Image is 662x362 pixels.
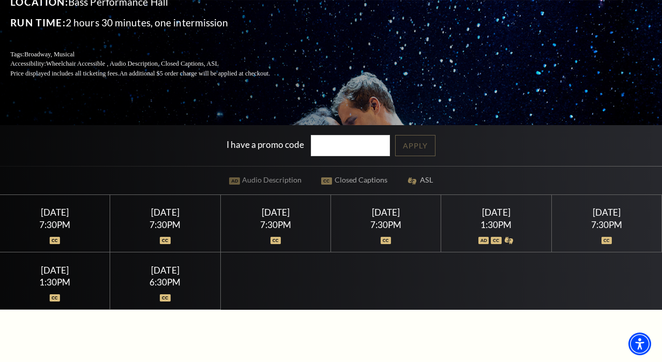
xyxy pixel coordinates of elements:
p: 2 hours 30 minutes, one intermission [10,14,295,31]
span: Broadway, Musical [24,51,74,58]
div: [DATE] [123,207,208,218]
p: Price displayed includes all ticketing fees. [10,69,295,79]
div: 7:30PM [233,220,318,229]
div: Accessibility Menu [628,333,651,355]
p: Accessibility: [10,59,295,69]
div: 7:30PM [343,220,429,229]
p: Tags: [10,50,295,59]
div: 1:30PM [12,278,98,286]
div: [DATE] [123,265,208,276]
span: Run Time: [10,17,66,28]
div: [DATE] [343,207,429,218]
span: Wheelchair Accessible , Audio Description, Closed Captions, ASL [46,60,219,67]
div: 7:30PM [564,220,649,229]
span: An additional $5 order charge will be applied at checkout. [119,70,270,77]
div: [DATE] [12,265,98,276]
div: [DATE] [454,207,539,218]
div: [DATE] [564,207,649,218]
div: 6:30PM [123,278,208,286]
div: 1:30PM [454,220,539,229]
div: 7:30PM [12,220,98,229]
div: 7:30PM [123,220,208,229]
label: I have a promo code [227,139,304,150]
div: [DATE] [12,207,98,218]
div: [DATE] [233,207,318,218]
